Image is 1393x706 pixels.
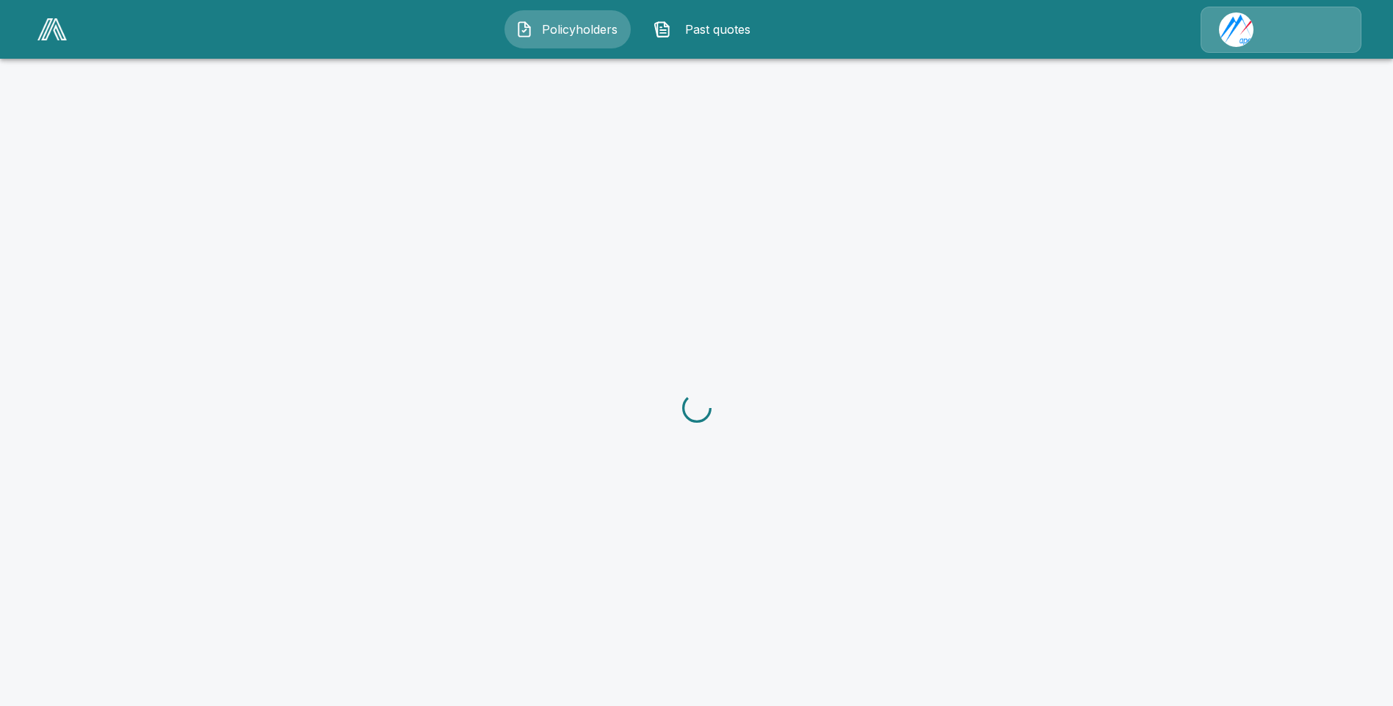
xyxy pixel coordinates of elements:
button: Past quotes IconPast quotes [643,10,769,48]
span: Past quotes [677,21,758,38]
span: Policyholders [539,21,620,38]
img: Past quotes Icon [654,21,671,38]
img: AA Logo [37,18,67,40]
button: Policyholders IconPolicyholders [504,10,631,48]
img: Policyholders Icon [515,21,533,38]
